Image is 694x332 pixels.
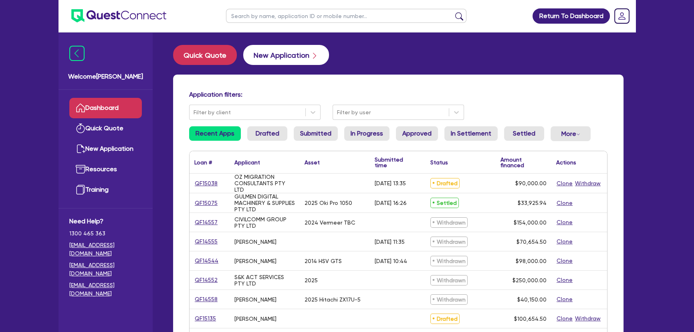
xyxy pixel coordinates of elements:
[189,126,241,141] a: Recent Apps
[375,258,407,264] div: [DATE] 10:44
[375,239,405,245] div: [DATE] 11:35
[234,174,295,193] div: OZ MIGRATION CONSULTANTS PTY LTD
[194,237,218,246] a: QF14555
[515,180,547,186] span: $90,000.00
[430,275,468,285] span: Withdrawn
[500,157,547,168] div: Amount financed
[444,126,498,141] a: In Settlement
[556,237,573,246] button: Clone
[611,6,632,26] a: Dropdown toggle
[69,217,142,226] span: Need Help?
[533,8,610,24] a: Return To Dashboard
[305,258,342,264] div: 2014 HSV GTS
[305,296,361,303] div: 2025 Hitachi ZX17U-5
[69,281,142,298] a: [EMAIL_ADDRESS][DOMAIN_NAME]
[504,126,544,141] a: Settled
[226,9,466,23] input: Search by name, application ID or mobile number...
[69,180,142,200] a: Training
[375,200,407,206] div: [DATE] 16:26
[194,198,218,208] a: QF15075
[556,198,573,208] button: Clone
[194,179,218,188] a: QF15038
[344,126,389,141] a: In Progress
[247,126,287,141] a: Drafted
[556,295,573,304] button: Clone
[516,239,547,245] span: $70,654.50
[518,200,547,206] span: $33,925.94
[69,46,85,61] img: icon-menu-close
[551,126,591,141] button: Dropdown toggle
[69,229,142,238] span: 1300 465 363
[243,45,329,65] button: New Application
[234,316,276,322] div: [PERSON_NAME]
[76,123,85,133] img: quick-quote
[556,160,576,165] div: Actions
[430,294,468,305] span: Withdrawn
[305,200,352,206] div: 2025 Oki Pro 1050
[194,256,219,265] a: QF14544
[173,45,243,65] a: Quick Quote
[396,126,438,141] a: Approved
[68,72,143,81] span: Welcome [PERSON_NAME]
[375,157,414,168] div: Submitted time
[173,45,237,65] button: Quick Quote
[430,256,468,266] span: Withdrawn
[189,91,607,98] h4: Application filters:
[194,295,218,304] a: QF14558
[76,164,85,174] img: resources
[76,144,85,154] img: new-application
[234,193,295,213] div: GULMEN DIGITAL MACHINERY & SUPPLIES PTY LTD
[194,314,216,323] a: QF15135
[71,9,166,22] img: quest-connect-logo-blue
[234,258,276,264] div: [PERSON_NAME]
[294,126,338,141] a: Submitted
[194,218,218,227] a: QF14557
[575,314,601,323] button: Withdraw
[234,274,295,287] div: S&K ACT SERVICES PTY LTD
[375,180,406,186] div: [DATE] 13:35
[556,179,573,188] button: Clone
[430,160,448,165] div: Status
[575,179,601,188] button: Withdraw
[305,277,318,283] div: 2025
[512,277,547,283] span: $250,000.00
[556,256,573,265] button: Clone
[69,98,142,118] a: Dashboard
[69,261,142,278] a: [EMAIL_ADDRESS][DOMAIN_NAME]
[430,178,460,188] span: Drafted
[430,217,468,228] span: Withdrawn
[305,160,320,165] div: Asset
[514,219,547,226] span: $154,000.00
[514,316,547,322] span: $100,654.50
[556,314,573,323] button: Clone
[430,198,459,208] span: Settled
[69,241,142,258] a: [EMAIL_ADDRESS][DOMAIN_NAME]
[234,239,276,245] div: [PERSON_NAME]
[69,159,142,180] a: Resources
[305,219,355,226] div: 2024 Vermeer TBC
[76,185,85,194] img: training
[234,216,295,229] div: CIVILCOMM GROUP PTY LTD
[234,160,260,165] div: Applicant
[69,118,142,139] a: Quick Quote
[194,160,212,165] div: Loan #
[556,218,573,227] button: Clone
[517,296,547,303] span: $40,150.00
[430,237,468,247] span: Withdrawn
[234,296,276,303] div: [PERSON_NAME]
[194,275,218,285] a: QF14552
[430,314,460,324] span: Drafted
[69,139,142,159] a: New Application
[516,258,547,264] span: $98,000.00
[556,275,573,285] button: Clone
